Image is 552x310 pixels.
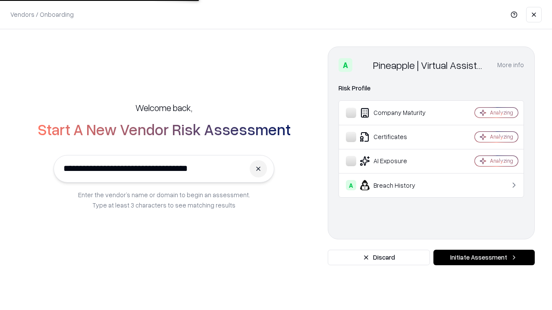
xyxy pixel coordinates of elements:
[135,102,192,114] h5: Welcome back,
[346,132,449,142] div: Certificates
[10,10,74,19] p: Vendors / Onboarding
[328,250,430,265] button: Discard
[433,250,535,265] button: Initiate Assessment
[490,133,513,140] div: Analyzing
[346,180,356,190] div: A
[346,108,449,118] div: Company Maturity
[497,57,524,73] button: More info
[346,156,449,166] div: AI Exposure
[373,58,487,72] div: Pineapple | Virtual Assistant Agency
[78,189,250,210] p: Enter the vendor’s name or domain to begin an assessment. Type at least 3 characters to see match...
[490,157,513,164] div: Analyzing
[490,109,513,116] div: Analyzing
[346,180,449,190] div: Breach History
[339,58,352,72] div: A
[356,58,370,72] img: Pineapple | Virtual Assistant Agency
[339,83,524,93] div: Risk Profile
[38,121,291,138] h2: Start A New Vendor Risk Assessment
